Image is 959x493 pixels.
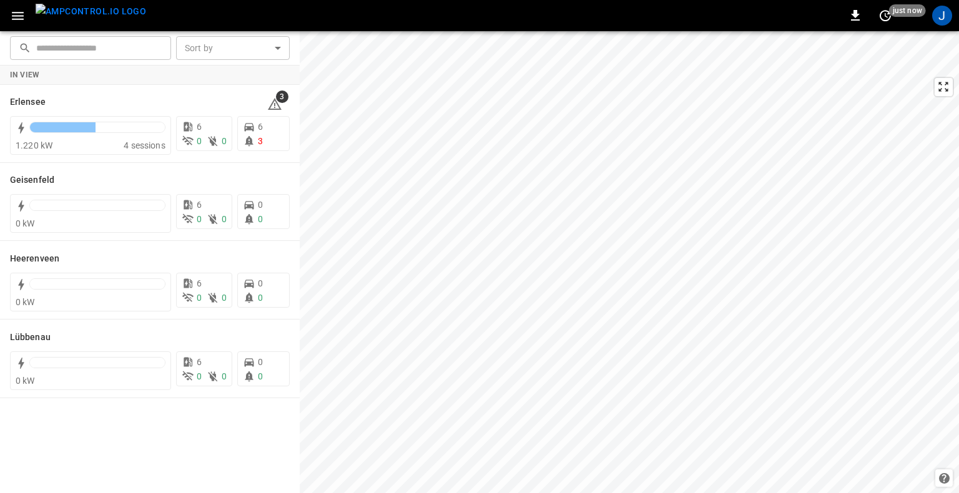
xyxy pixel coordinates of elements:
span: 0 [197,371,202,381]
h6: Geisenfeld [10,173,54,187]
span: 0 kW [16,297,35,307]
span: 0 [197,136,202,146]
span: 0 [258,293,263,303]
span: 0 [222,371,227,381]
span: 0 kW [16,376,35,386]
h6: Erlensee [10,95,46,109]
span: 0 [222,214,227,224]
span: 3 [276,90,288,103]
span: 6 [197,278,202,288]
span: 6 [197,357,202,367]
span: 6 [197,200,202,210]
span: 0 [258,278,263,288]
span: 6 [258,122,263,132]
canvas: Map [300,31,959,493]
span: 0 [258,200,263,210]
span: 0 [258,357,263,367]
span: 0 [222,293,227,303]
span: 0 kW [16,218,35,228]
span: just now [889,4,926,17]
span: 3 [258,136,263,146]
span: 0 [258,371,263,381]
h6: Heerenveen [10,252,59,266]
span: 4 sessions [124,140,165,150]
span: 0 [222,136,227,146]
span: 6 [197,122,202,132]
span: 0 [197,293,202,303]
h6: Lübbenau [10,331,51,344]
span: 0 [258,214,263,224]
button: set refresh interval [875,6,895,26]
span: 1.220 kW [16,140,52,150]
img: ampcontrol.io logo [36,4,146,19]
span: 0 [197,214,202,224]
div: profile-icon [932,6,952,26]
strong: In View [10,71,40,79]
